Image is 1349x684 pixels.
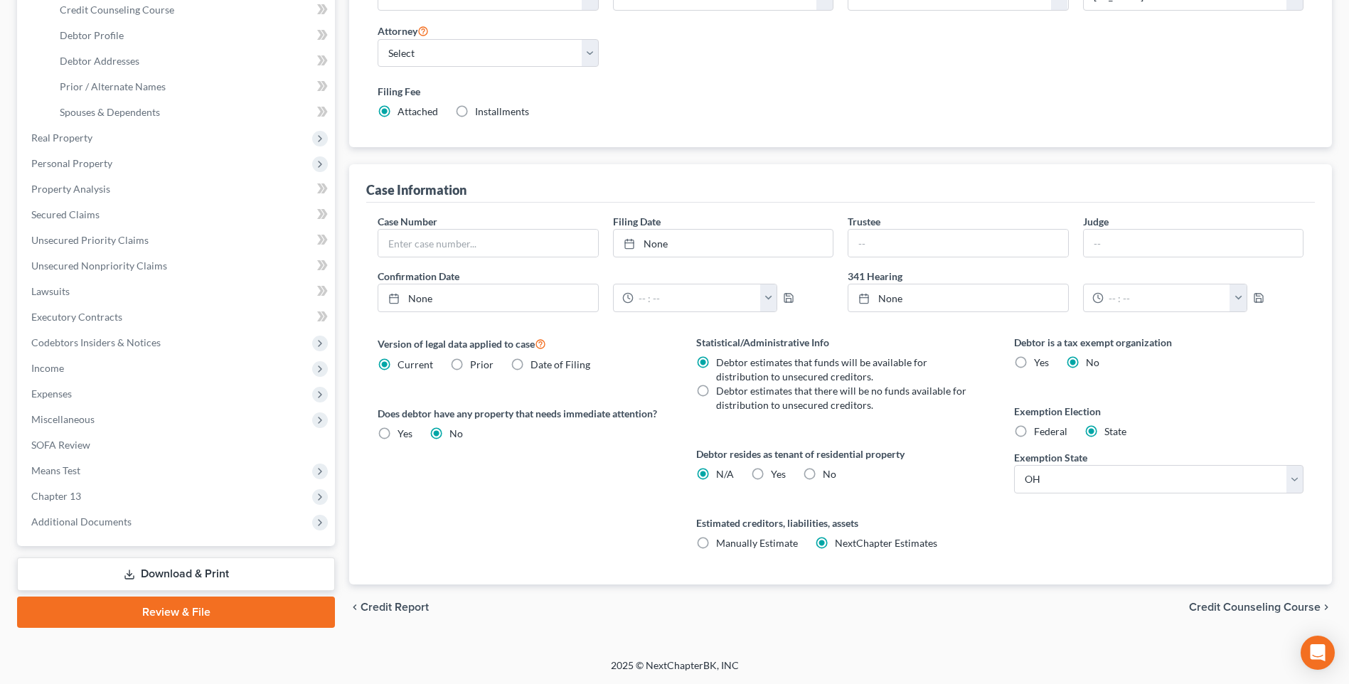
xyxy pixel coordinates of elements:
a: Download & Print [17,557,335,591]
button: Credit Counseling Course chevron_right [1189,602,1332,613]
input: -- [1084,230,1303,257]
span: Debtor Profile [60,29,124,41]
label: Estimated creditors, liabilities, assets [696,515,986,530]
span: Spouses & Dependents [60,106,160,118]
a: Lawsuits [20,279,335,304]
div: Open Intercom Messenger [1301,636,1335,670]
label: Exemption State [1014,450,1087,465]
label: Version of legal data applied to case [378,335,667,352]
span: Yes [771,468,786,480]
label: Attorney [378,22,429,39]
span: No [449,427,463,439]
label: Case Number [378,214,437,229]
button: chevron_left Credit Report [349,602,429,613]
span: Income [31,362,64,374]
span: Personal Property [31,157,112,169]
label: Confirmation Date [370,269,841,284]
a: Secured Claims [20,202,335,228]
a: SOFA Review [20,432,335,458]
span: No [1086,356,1099,368]
a: Unsecured Nonpriority Claims [20,253,335,279]
a: None [848,284,1067,311]
span: Lawsuits [31,285,70,297]
span: Installments [475,105,529,117]
label: Filing Fee [378,84,1303,99]
i: chevron_left [349,602,361,613]
span: Federal [1034,425,1067,437]
span: Attached [398,105,438,117]
a: Spouses & Dependents [48,100,335,125]
span: Real Property [31,132,92,144]
span: Codebtors Insiders & Notices [31,336,161,348]
span: Secured Claims [31,208,100,220]
label: Statistical/Administrative Info [696,335,986,350]
span: Credit Counseling Course [1189,602,1321,613]
span: Yes [398,427,412,439]
span: Credit Report [361,602,429,613]
input: -- : -- [634,284,761,311]
a: Prior / Alternate Names [48,74,335,100]
span: SOFA Review [31,439,90,451]
span: Unsecured Priority Claims [31,234,149,246]
span: Date of Filing [530,358,590,370]
span: Additional Documents [31,515,132,528]
label: Debtor resides as tenant of residential property [696,447,986,461]
span: Debtor estimates that funds will be available for distribution to unsecured creditors. [716,356,927,383]
span: Expenses [31,388,72,400]
span: Unsecured Nonpriority Claims [31,260,167,272]
a: Property Analysis [20,176,335,202]
a: Unsecured Priority Claims [20,228,335,253]
a: Review & File [17,597,335,628]
span: Debtor estimates that there will be no funds available for distribution to unsecured creditors. [716,385,966,411]
a: Debtor Profile [48,23,335,48]
span: Debtor Addresses [60,55,139,67]
span: Yes [1034,356,1049,368]
label: Trustee [848,214,880,229]
input: -- : -- [1104,284,1231,311]
span: Miscellaneous [31,413,95,425]
span: Property Analysis [31,183,110,195]
label: Does debtor have any property that needs immediate attention? [378,406,667,421]
label: Judge [1083,214,1109,229]
input: Enter case number... [378,230,597,257]
span: Means Test [31,464,80,476]
a: Executory Contracts [20,304,335,330]
a: None [614,230,833,257]
label: Filing Date [613,214,661,229]
div: Case Information [366,181,466,198]
span: Chapter 13 [31,490,81,502]
span: Current [398,358,433,370]
span: NextChapter Estimates [835,537,937,549]
span: No [823,468,836,480]
label: Debtor is a tax exempt organization [1014,335,1303,350]
a: Debtor Addresses [48,48,335,74]
label: Exemption Election [1014,404,1303,419]
a: None [378,284,597,311]
div: 2025 © NextChapterBK, INC [270,658,1080,684]
span: N/A [716,468,734,480]
span: Prior [470,358,494,370]
input: -- [848,230,1067,257]
span: Manually Estimate [716,537,798,549]
span: Executory Contracts [31,311,122,323]
i: chevron_right [1321,602,1332,613]
span: Prior / Alternate Names [60,80,166,92]
span: State [1104,425,1126,437]
span: Credit Counseling Course [60,4,174,16]
label: 341 Hearing [841,269,1311,284]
